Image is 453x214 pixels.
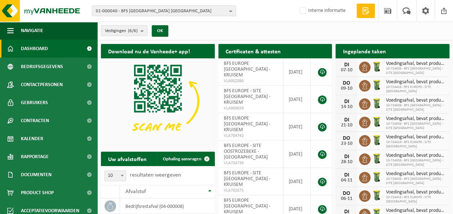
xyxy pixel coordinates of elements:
span: BFS EUROPE - SITE OOSTROZEBEKE - [GEOGRAPHIC_DATA] [224,143,268,160]
span: VLA704742 [224,133,277,139]
span: Ophaling aanvragen [163,157,201,161]
span: Product Shop [21,184,54,202]
span: Kalender [21,130,43,148]
div: DO [339,135,354,141]
span: Voedingsafval, bevat producten van dierlijke oorsprong, onverpakt, categorie 3 [386,61,446,67]
div: 28-10 [339,160,354,165]
div: 07-10 [339,68,354,73]
span: 10-724638 - BFS [GEOGRAPHIC_DATA] - SITE [GEOGRAPHIC_DATA] [386,122,446,130]
span: Contracten [21,112,49,130]
button: OK [152,25,168,37]
span: 10-724418 - BFS EUROPE - SITE [GEOGRAPHIC_DATA] [386,85,446,94]
button: Vestigingen(6/6) [101,25,147,36]
span: 10-724418 - BFS EUROPE - SITE [GEOGRAPHIC_DATA] [386,140,446,149]
span: Voedingsafval, bevat producten van dierlijke oorsprong, onverpakt, categorie 3 [386,79,446,85]
span: Bedrijfsgegevens [21,58,63,76]
span: 01-000040 - BFS [GEOGRAPHIC_DATA] [GEOGRAPHIC_DATA] [96,6,226,17]
span: Navigatie [21,22,43,40]
span: BFS EUROPE - SITE [GEOGRAPHIC_DATA] - KRUISEM [224,170,270,187]
span: Documenten [21,166,52,184]
div: DI [339,117,354,123]
span: Gebruikers [21,94,48,112]
span: BFS EUROPE - SITE [GEOGRAPHIC_DATA] - KRUISEM [224,88,270,105]
label: Interne informatie [298,5,346,16]
span: VLA902086 [224,78,277,84]
span: Vestigingen [105,26,138,36]
div: 23-10 [339,141,354,146]
div: 09-10 [339,86,354,91]
span: Voedingsafval, bevat producten van dierlijke oorsprong, onverpakt, categorie 3 [386,116,446,122]
td: [DATE] [283,58,311,86]
img: WB-0140-HPE-GN-50 [370,189,383,201]
span: Voedingsafval, bevat producten van dierlijke oorsprong, onverpakt, categorie 3 [386,190,446,195]
div: 21-10 [339,123,354,128]
h2: Ingeplande taken [336,44,393,58]
span: 10-724638 - BFS [GEOGRAPHIC_DATA] - SITE [GEOGRAPHIC_DATA] [386,67,446,75]
td: [DATE] [283,113,311,141]
div: 06-11 [339,196,354,201]
td: bedrijfsrestafval (04-000008) [120,199,215,214]
span: VLA900659 [224,106,277,111]
label: resultaten weergeven [130,172,181,178]
span: BFS EUROPE [GEOGRAPHIC_DATA] - KRUISEM [224,61,270,78]
div: DI [339,99,354,104]
span: Voedingsafval, bevat producten van dierlijke oorsprong, onverpakt, categorie 3 [386,153,446,159]
span: Rapportage [21,148,49,166]
span: Voedingsafval, bevat producten van dierlijke oorsprong, onverpakt, categorie 3 [386,171,446,177]
img: WB-0140-HPE-GN-50 [370,171,383,183]
a: Ophaling aanvragen [157,152,214,166]
img: WB-0140-HPE-GN-50 [370,61,383,73]
td: [DATE] [283,141,311,168]
span: Dashboard [21,40,48,58]
img: WB-0140-HPE-GN-50 [370,116,383,128]
div: DO [339,80,354,86]
td: [DATE] [283,86,311,113]
div: DO [339,191,354,196]
span: Voedingsafval, bevat producten van dierlijke oorsprong, onverpakt, categorie 3 [386,134,446,140]
div: DI [339,154,354,160]
span: Contactpersonen [21,76,63,94]
h2: Certificaten & attesten [218,44,288,58]
img: WB-0140-HPE-GN-50 [370,79,383,91]
span: 10-724638 - BFS [GEOGRAPHIC_DATA] - SITE [GEOGRAPHIC_DATA] [386,177,446,186]
img: WB-0140-HPE-GN-50 [370,134,383,146]
div: DI [339,172,354,178]
div: 14-10 [339,104,354,110]
span: Voedingsafval, bevat producten van dierlijke oorsprong, onverpakt, categorie 3 [386,208,446,214]
img: WB-0140-HPE-GN-50 [370,152,383,165]
img: Download de VHEPlus App [101,58,215,144]
h2: Uw afvalstoffen [101,152,154,166]
span: 10-724638 - BFS [GEOGRAPHIC_DATA] - SITE [GEOGRAPHIC_DATA] [386,159,446,167]
div: DI [339,62,354,68]
count: (6/6) [128,28,138,33]
span: Voedingsafval, bevat producten van dierlijke oorsprong, onverpakt, categorie 3 [386,98,446,103]
span: VLA702675 [224,188,277,193]
img: WB-0140-HPE-GN-50 [370,97,383,110]
span: BFS EUROPE [GEOGRAPHIC_DATA] - KRUISEM [224,116,270,133]
div: 04-11 [339,178,354,183]
td: [DATE] [283,168,311,195]
span: 10-724418 - BFS EUROPE - SITE [GEOGRAPHIC_DATA] [386,195,446,204]
span: 10-724638 - BFS [GEOGRAPHIC_DATA] - SITE [GEOGRAPHIC_DATA] [386,103,446,112]
span: Afvalstof [125,189,146,195]
span: VLA704739 [224,160,277,166]
span: 10 [105,171,126,181]
button: 01-000040 - BFS [GEOGRAPHIC_DATA] [GEOGRAPHIC_DATA] [92,5,236,16]
h2: Download nu de Vanheede+ app! [101,44,197,58]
